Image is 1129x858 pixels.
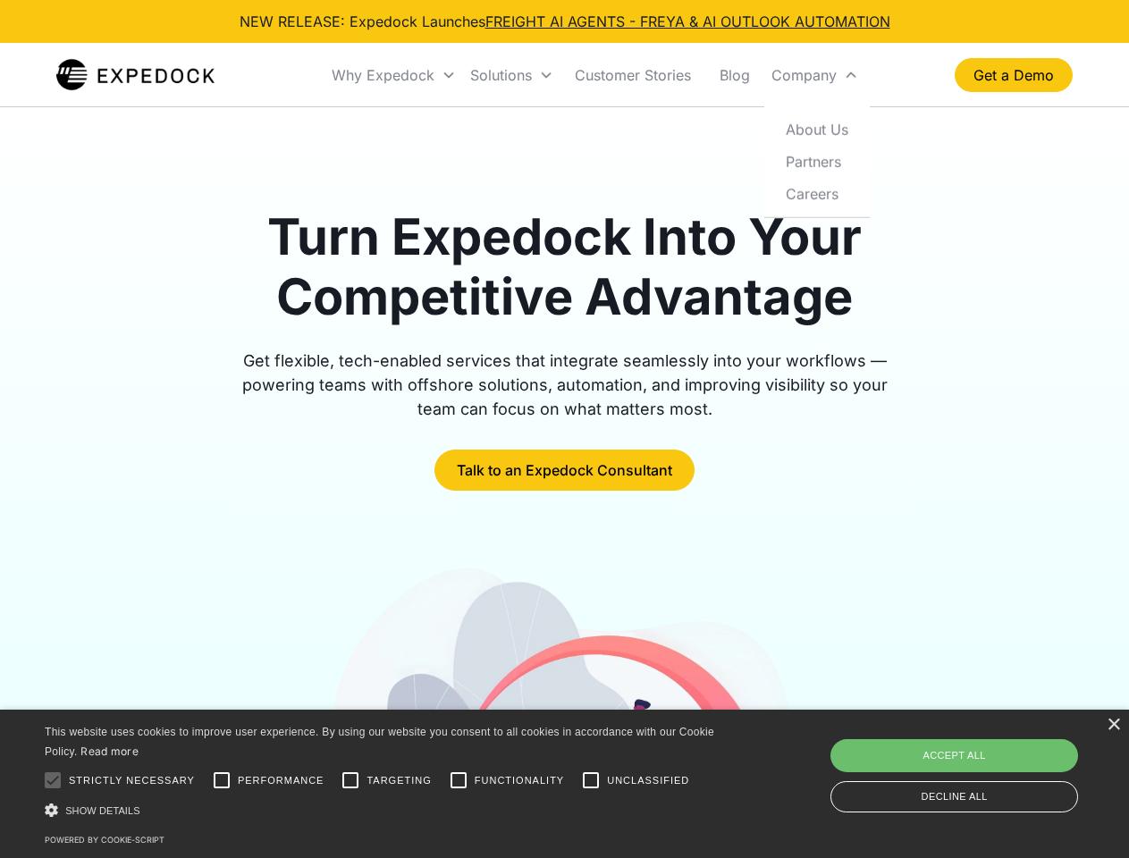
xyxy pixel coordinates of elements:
[80,744,139,758] a: Read more
[45,801,720,820] div: Show details
[771,145,863,177] a: Partners
[771,113,863,145] a: About Us
[475,773,564,788] span: Functionality
[45,726,714,759] span: This website uses cookies to improve user experience. By using our website you consent to all coo...
[955,58,1073,92] a: Get a Demo
[463,45,560,105] div: Solutions
[607,773,689,788] span: Unclassified
[485,13,890,30] a: FREIGHT AI AGENTS - FREYA & AI OUTLOOK AUTOMATION
[764,45,865,105] div: Company
[332,66,434,84] div: Why Expedock
[560,45,705,105] a: Customer Stories
[764,105,870,217] nav: Company
[831,665,1129,858] iframe: Chat Widget
[705,45,764,105] a: Blog
[771,177,863,209] a: Careers
[238,773,324,788] span: Performance
[56,57,215,93] img: Expedock Logo
[56,57,215,93] a: home
[65,805,140,816] span: Show details
[324,45,463,105] div: Why Expedock
[69,773,195,788] span: Strictly necessary
[771,66,837,84] div: Company
[367,773,431,788] span: Targeting
[470,66,532,84] div: Solutions
[240,11,890,32] div: NEW RELEASE: Expedock Launches
[45,835,164,845] a: Powered by cookie-script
